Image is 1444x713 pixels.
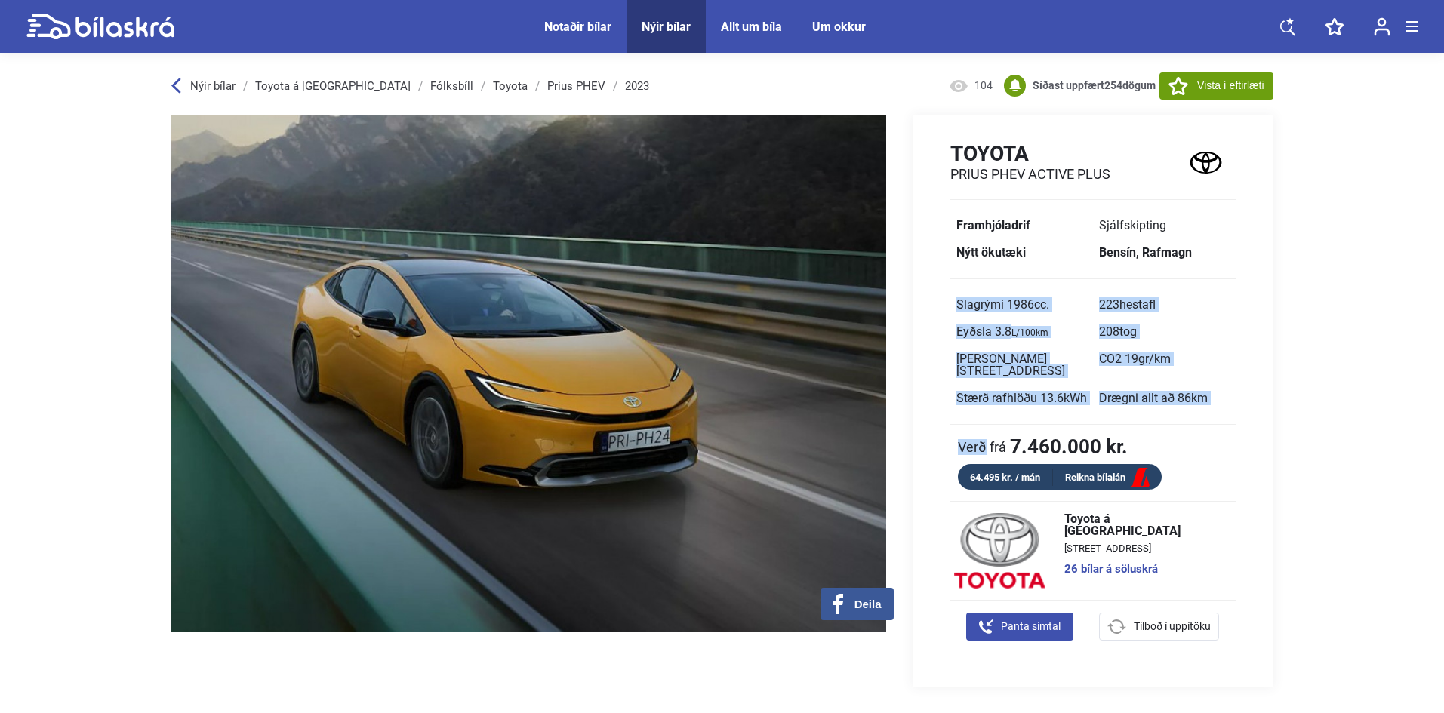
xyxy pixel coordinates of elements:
[1374,17,1390,36] img: user-login.svg
[956,391,1087,405] span: Stærð rafhlöðu 13.6
[1064,543,1220,553] span: [STREET_ADDRESS]
[821,588,894,620] button: Deila
[493,80,528,92] a: Toyota
[1099,245,1192,260] b: Bensín, Rafmagn
[854,598,882,611] span: Deila
[1099,297,1156,312] span: 223
[255,80,411,92] a: Toyota á [GEOGRAPHIC_DATA]
[1034,297,1049,312] span: cc.
[1119,324,1137,339] span: tog
[1053,469,1162,487] a: Reikna bílalán
[430,80,473,92] a: Fólksbíll
[1119,297,1156,312] span: hestafl
[956,297,1049,312] span: Slagrými 1986
[1001,619,1061,635] span: Panta símtal
[625,80,649,92] a: 2023
[956,245,1026,260] b: Nýtt ökutæki
[1099,324,1137,339] span: 208
[958,469,1053,486] div: 64.495 kr. / mán
[1099,391,1208,405] span: Drægni allt að 86
[721,20,782,34] a: Allt um bíla
[547,80,605,92] a: Prius PHEV
[956,324,1048,339] span: Eyðsla 3.8
[1064,513,1220,537] span: Toyota á [GEOGRAPHIC_DATA]
[974,78,993,94] span: 104
[1159,72,1273,100] button: Vista í eftirlæti
[950,166,1110,183] h2: Prius PHEV Active Plus
[1134,619,1211,635] span: Tilboð í uppítöku
[1138,352,1171,366] span: gr/km
[1191,391,1208,405] span: km
[956,218,1030,232] b: Framhjóladrif
[1064,391,1087,405] span: kWh
[950,141,1110,166] h1: Toyota
[1033,79,1156,91] b: Síðast uppfært dögum
[1010,437,1128,456] b: 7.460.000 kr.
[1064,564,1220,575] a: 26 bílar á söluskrá
[642,20,691,34] a: Nýir bílar
[1104,79,1122,91] span: 254
[1099,218,1166,232] span: Sjálfskipting
[1099,352,1171,366] span: CO2 19
[812,20,866,34] a: Um okkur
[1197,78,1264,94] span: Vista í eftirlæti
[956,352,1065,378] span: [PERSON_NAME][STREET_ADDRESS]
[1011,327,1048,338] sub: L/100km
[190,79,236,93] span: Nýir bílar
[544,20,611,34] a: Notaðir bílar
[958,439,1006,454] span: Verð frá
